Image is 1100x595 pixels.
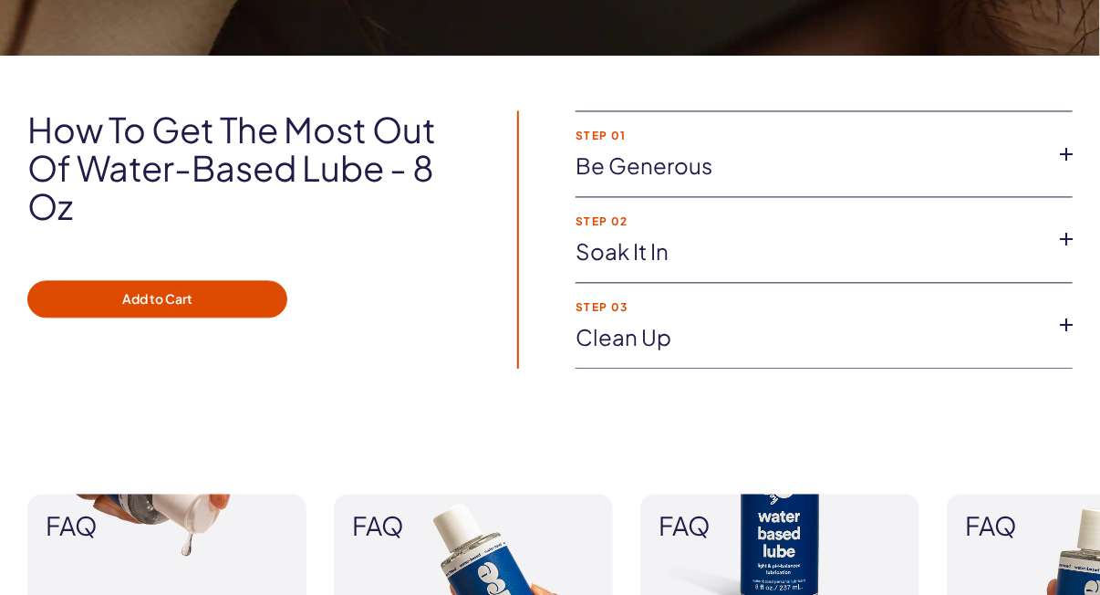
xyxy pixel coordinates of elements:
span: FAQ [352,512,595,540]
a: Clean up [576,322,1043,353]
a: Soak it in [576,236,1043,267]
strong: Step 01 [576,130,1043,141]
button: Add to Cart [27,280,287,318]
strong: Step 03 [576,301,1043,313]
span: FAQ [659,512,901,540]
a: Be generous [576,151,1043,182]
strong: Step 02 [576,215,1043,227]
span: FAQ [46,512,288,540]
h2: How to get the most out of Water-Based Lube - 8 oz [27,110,466,224]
